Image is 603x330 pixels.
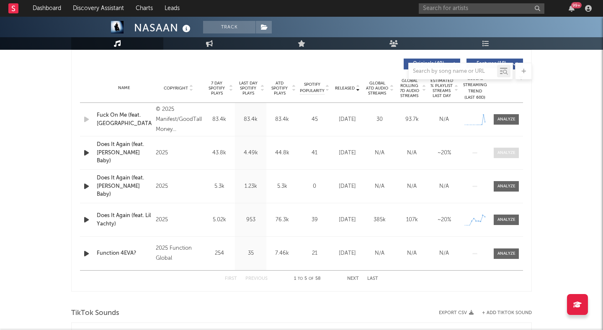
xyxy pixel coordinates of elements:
button: First [225,276,237,281]
div: N/A [430,115,458,124]
a: Does It Again (feat. [PERSON_NAME] Baby) [97,174,152,199]
button: Originals(40) [404,59,460,69]
div: N/A [430,249,458,258]
div: 254 [206,249,233,258]
span: Estimated % Playlist Streams Last Day [430,78,453,98]
button: Track [203,21,255,33]
input: Search for artists [419,3,544,14]
div: N/A [366,149,394,157]
span: Spotify Popularity [300,82,325,94]
div: 953 [237,216,264,224]
span: Global Rolling 7D Audio Streams [398,78,421,98]
span: Features ( 18 ) [472,61,510,67]
div: N/A [366,182,394,191]
div: N/A [366,249,394,258]
div: 45 [300,115,329,124]
a: Function 4EVA? [97,249,152,258]
span: 7 Day Spotify Plays [206,81,228,96]
div: N/A [398,249,426,258]
span: Released [335,86,355,91]
button: + Add TikTok Sound [474,311,532,315]
div: Global Streaming Trend (Last 60D) [462,76,487,101]
button: Previous [245,276,268,281]
div: 41 [300,149,329,157]
div: 83.4k [268,115,296,124]
div: © 2025 Manifest/GoodTalk/Good Money Global/Capitol Records [156,105,201,135]
div: 7.46k [268,249,296,258]
a: Does It Again (feat. [PERSON_NAME] Baby) [97,141,152,165]
div: 4.49k [237,149,264,157]
div: 93.7k [398,115,426,124]
div: N/A [398,149,426,157]
div: 21 [300,249,329,258]
div: [DATE] [333,182,361,191]
div: 35 [237,249,264,258]
div: 83.4k [206,115,233,124]
span: Originals ( 40 ) [409,61,448,67]
div: NASAAN [134,21,193,35]
div: ~ 20 % [430,149,458,157]
div: 2025 [156,148,201,158]
div: ~ 20 % [430,216,458,224]
div: 0 [300,182,329,191]
span: to [298,277,303,281]
div: 43.8k [206,149,233,157]
div: 99 + [571,2,582,8]
div: 2025 Function Global [156,243,201,263]
div: 1 5 58 [284,274,330,284]
input: Search by song name or URL [409,68,497,75]
div: 39 [300,216,329,224]
div: N/A [430,182,458,191]
a: Does It Again (feat. Lil Yachty) [97,212,152,228]
button: + Add TikTok Sound [482,311,532,315]
button: Next [347,276,359,281]
div: 76.3k [268,216,296,224]
div: 385k [366,216,394,224]
span: Copyright [164,86,188,91]
button: 99+ [569,5,575,12]
div: [DATE] [333,115,361,124]
span: of [309,277,314,281]
button: Features(18) [466,59,523,69]
div: 5.02k [206,216,233,224]
div: [DATE] [333,249,361,258]
span: ATD Spotify Plays [268,81,291,96]
button: Last [367,276,378,281]
div: [DATE] [333,149,361,157]
button: Export CSV [439,310,474,315]
div: 44.8k [268,149,296,157]
div: 107k [398,216,426,224]
div: 83.4k [237,115,264,124]
div: 5.3k [268,182,296,191]
div: N/A [398,182,426,191]
div: 1.23k [237,182,264,191]
div: Name [97,85,152,91]
span: Last Day Spotify Plays [237,81,259,96]
div: [DATE] [333,216,361,224]
div: 2025 [156,215,201,225]
div: 5.3k [206,182,233,191]
div: 30 [366,115,394,124]
span: Global ATD Audio Streams [366,81,389,96]
a: Fuck On Me (feat. [GEOGRAPHIC_DATA]) [97,111,152,128]
div: 2025 [156,182,201,192]
span: TikTok Sounds [71,308,119,318]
